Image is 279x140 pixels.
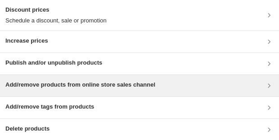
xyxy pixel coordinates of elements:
[5,5,107,14] h3: Discount prices
[5,36,48,45] h3: Increase prices
[5,16,107,25] p: Schedule a discount, sale or promotion
[5,58,102,67] h3: Publish and/or unpublish products
[5,124,49,133] h3: Delete products
[5,102,94,111] h3: Add/remove tags from products
[5,80,155,89] h3: Add/remove products from online store sales channel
